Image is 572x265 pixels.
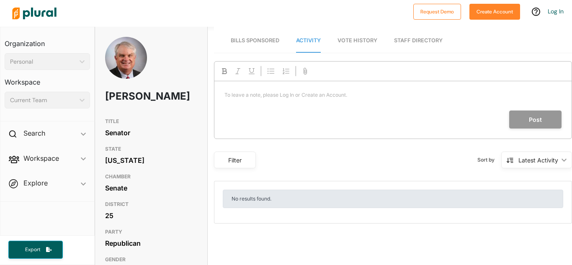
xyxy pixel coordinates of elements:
a: Staff Directory [394,29,443,53]
h1: [PERSON_NAME] [105,84,160,109]
h2: Search [23,129,45,138]
button: Create Account [469,4,520,20]
div: Filter [219,156,250,165]
h3: GENDER [105,255,197,265]
button: Export [8,241,63,259]
div: No results found. [223,190,563,208]
h3: Organization [5,31,90,50]
div: Personal [10,57,76,66]
h3: STATE [105,144,197,154]
h3: PARTY [105,227,197,237]
span: Export [19,246,46,253]
a: Bills Sponsored [231,29,279,53]
h3: CHAMBER [105,172,197,182]
span: Activity [296,37,321,44]
div: [US_STATE] [105,154,197,167]
img: Headshot of Jason Bean [105,37,147,100]
div: Current Team [10,96,76,105]
div: Republican [105,237,197,250]
span: Sort by [477,156,501,164]
div: Latest Activity [518,156,558,165]
a: Log In [548,8,564,15]
a: Vote History [338,29,377,53]
div: Senator [105,126,197,139]
div: Senate [105,182,197,194]
button: Post [509,111,562,129]
button: Request Demo [413,4,461,20]
div: 25 [105,209,197,222]
h3: Workspace [5,70,90,88]
a: Request Demo [413,7,461,15]
a: Activity [296,29,321,53]
span: Bills Sponsored [231,37,279,44]
h3: DISTRICT [105,199,197,209]
a: Create Account [469,7,520,15]
h3: TITLE [105,116,197,126]
span: Vote History [338,37,377,44]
